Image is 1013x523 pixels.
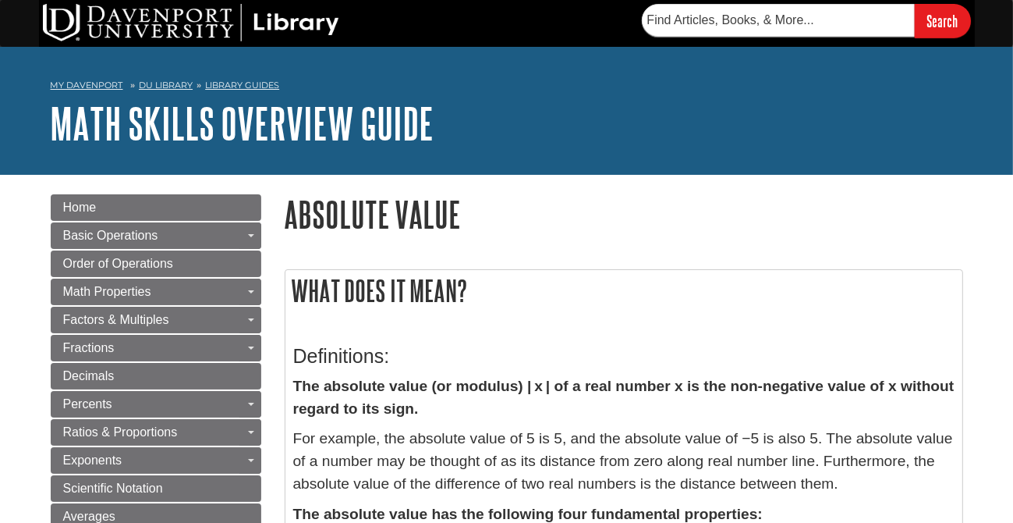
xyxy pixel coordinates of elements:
[63,369,115,382] span: Decimals
[51,307,261,333] a: Factors & Multiples
[63,510,115,523] span: Averages
[642,4,915,37] input: Find Articles, Books, & More...
[51,251,261,277] a: Order of Operations
[51,279,261,305] a: Math Properties
[915,4,971,37] input: Search
[63,341,115,354] span: Fractions
[51,475,261,502] a: Scientific Notation
[205,80,279,91] a: Library Guides
[51,419,261,446] a: Ratios & Proportions
[63,425,178,439] span: Ratios & Proportions
[51,391,261,418] a: Percents
[63,201,97,214] span: Home
[285,270,962,311] h2: What does it mean?
[293,345,955,368] h3: Definitions:
[51,222,261,249] a: Basic Operations
[139,80,193,91] a: DU Library
[63,229,158,242] span: Basic Operations
[63,257,173,270] span: Order of Operations
[51,79,123,92] a: My Davenport
[51,99,434,148] a: Math Skills Overview Guide
[293,378,955,417] strong: The absolute value (or modulus) | x | of a real number x is the non-negative value of x without r...
[285,194,963,234] h1: Absolute Value
[293,506,763,522] strong: The absolute value has the following four fundamental properties:
[293,428,955,495] p: For example, the absolute value of 5 is 5, and the absolute value of −5 is also 5. The absolute v...
[51,335,261,361] a: Fractions
[642,4,971,37] form: Searches DU Library's articles, books, and more
[51,194,261,221] a: Home
[63,313,169,326] span: Factors & Multiples
[51,75,963,100] nav: breadcrumb
[63,454,122,467] span: Exponents
[63,482,163,495] span: Scientific Notation
[51,447,261,474] a: Exponents
[63,397,112,411] span: Percents
[51,363,261,390] a: Decimals
[63,285,151,298] span: Math Properties
[43,4,339,41] img: DU Library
